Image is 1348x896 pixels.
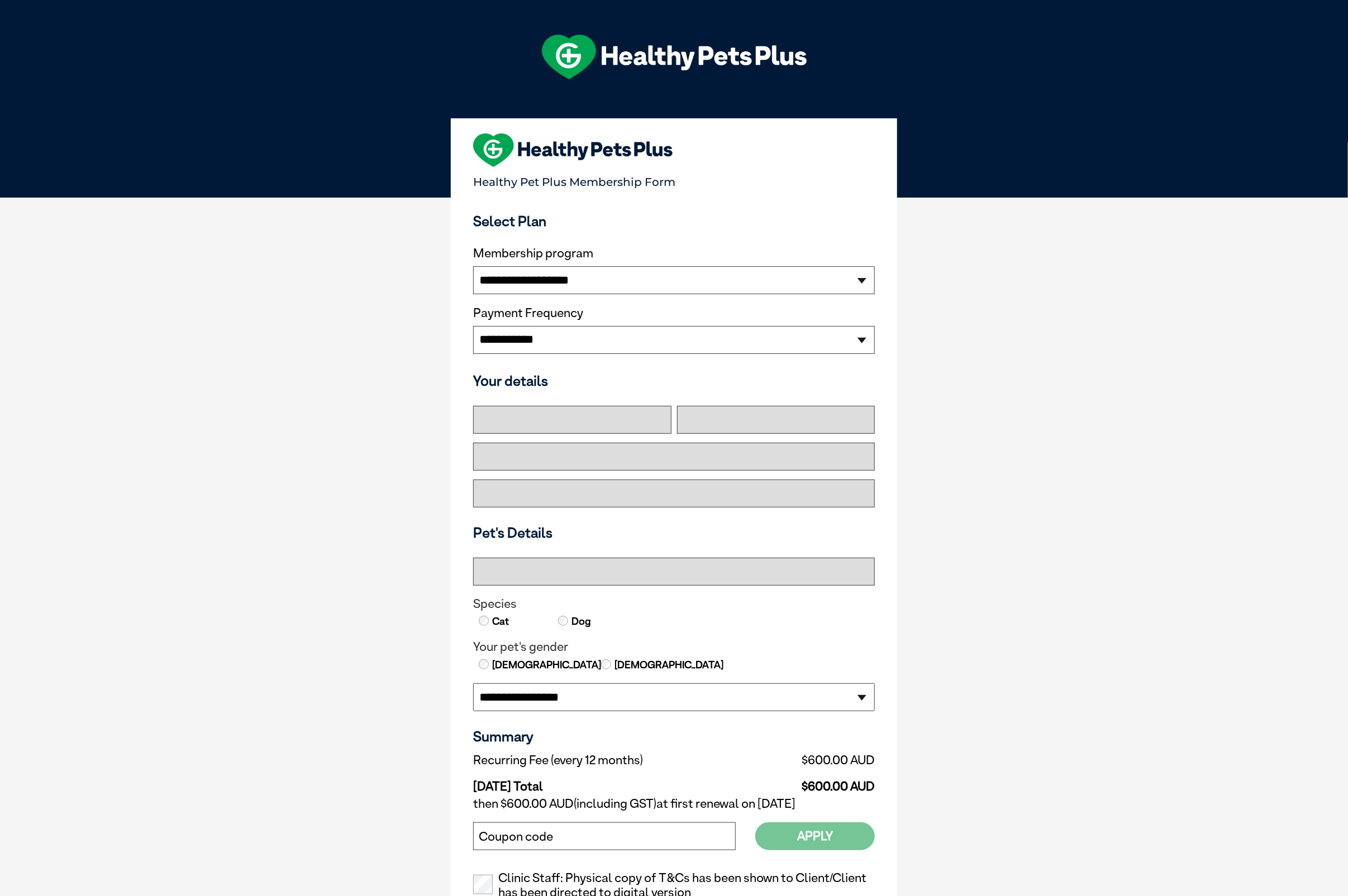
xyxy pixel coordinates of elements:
img: hpp-logo-landscape-green-white.png [542,35,807,79]
td: then $600.00 AUD at first renewal on [DATE] [473,794,875,814]
td: [DATE] Total [473,770,752,794]
h3: Your details [473,372,875,389]
h3: Pet's Details [469,524,879,541]
label: Coupon code [479,830,553,844]
span: (including GST) [574,796,656,811]
td: $600.00 AUD [752,750,875,770]
button: Apply [755,822,875,850]
h3: Select Plan [473,213,875,229]
td: Recurring Fee (every 12 months) [473,750,752,770]
legend: Species [473,597,875,611]
input: Clinic Staff: Physical copy of T&Cs has been shown to Client/Client has been directed to digital ... [473,875,493,894]
h3: Summary [473,728,875,745]
img: heart-shape-hpp-logo-large.png [473,133,673,167]
label: Payment Frequency [473,306,583,320]
td: $600.00 AUD [752,770,875,794]
p: Healthy Pet Plus Membership Form [473,170,875,189]
label: Membership program [473,246,875,261]
legend: Your pet's gender [473,640,875,654]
